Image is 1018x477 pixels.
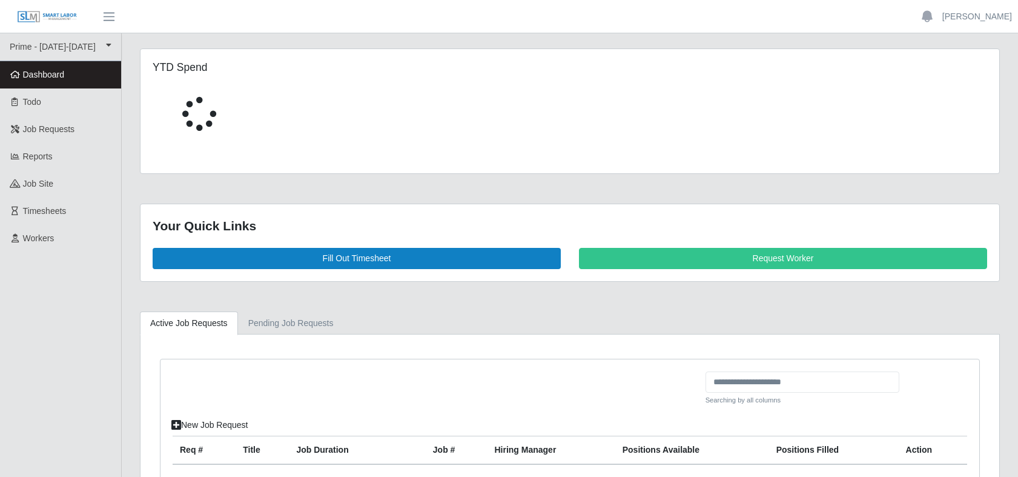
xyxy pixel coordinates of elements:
th: Req # [173,436,236,465]
th: Positions Available [615,436,769,465]
a: Fill Out Timesheet [153,248,561,269]
a: Active Job Requests [140,312,238,335]
span: job site [23,179,54,188]
a: New Job Request [164,415,256,436]
span: Todo [23,97,41,107]
th: Title [236,436,289,465]
th: Action [899,436,967,465]
span: Workers [23,233,55,243]
span: Job Requests [23,124,75,134]
img: SLM Logo [17,10,78,24]
a: Request Worker [579,248,987,269]
span: Reports [23,152,53,161]
h5: YTD Spend [153,61,418,74]
div: Your Quick Links [153,216,987,236]
span: Dashboard [23,70,65,79]
th: Job # [426,436,488,465]
small: Searching by all columns [706,395,899,405]
th: Hiring Manager [487,436,615,465]
th: Job Duration [289,436,401,465]
span: Timesheets [23,206,67,216]
a: Pending Job Requests [238,312,344,335]
a: [PERSON_NAME] [942,10,1012,23]
th: Positions Filled [769,436,899,465]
